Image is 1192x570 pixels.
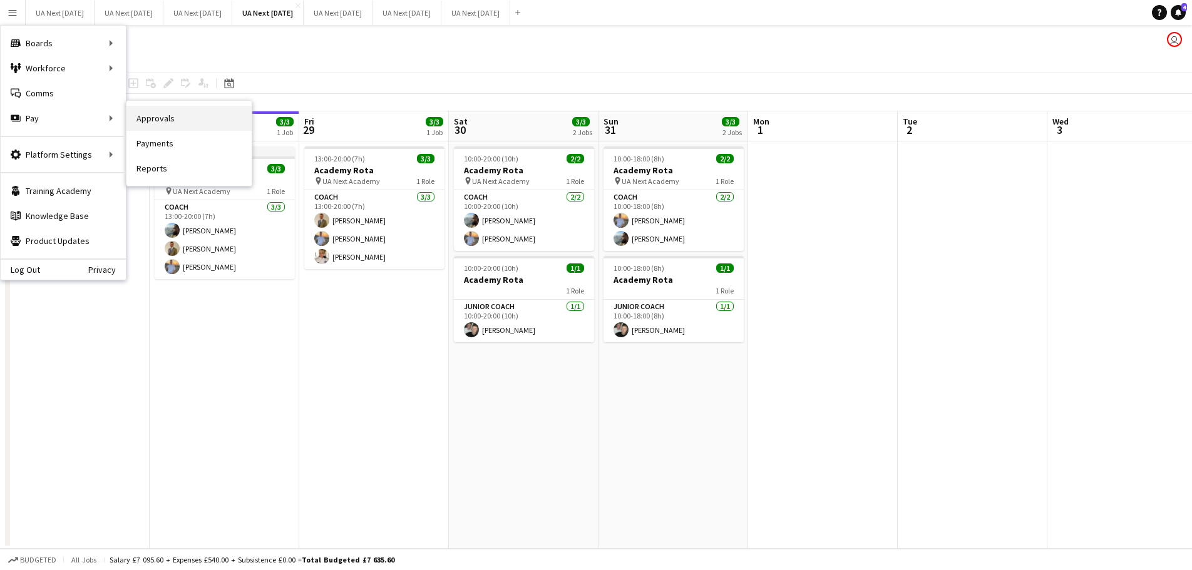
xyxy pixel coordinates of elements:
[1,31,126,56] div: Boards
[901,123,917,137] span: 2
[88,265,126,275] a: Privacy
[163,1,232,25] button: UA Next [DATE]
[604,256,744,342] app-job-card: 10:00-18:00 (8h)1/1Academy Rota1 RoleJunior Coach1/110:00-18:00 (8h)[PERSON_NAME]
[753,116,769,127] span: Mon
[604,146,744,251] app-job-card: 10:00-18:00 (8h)2/2Academy Rota UA Next Academy1 RoleCoach2/210:00-18:00 (8h)[PERSON_NAME][PERSON...
[1,81,126,106] a: Comms
[454,274,594,285] h3: Academy Rota
[716,286,734,295] span: 1 Role
[604,274,744,285] h3: Academy Rota
[604,190,744,251] app-card-role: Coach2/210:00-18:00 (8h)[PERSON_NAME][PERSON_NAME]
[20,556,56,564] span: Budgeted
[602,123,619,137] span: 31
[716,176,734,186] span: 1 Role
[604,165,744,176] h3: Academy Rota
[472,176,530,186] span: UA Next Academy
[69,555,99,564] span: All jobs
[232,1,304,25] button: UA Next [DATE]
[604,116,619,127] span: Sun
[304,146,444,269] app-job-card: 13:00-20:00 (7h)3/3Academy Rota UA Next Academy1 RoleCoach3/313:00-20:00 (7h)[PERSON_NAME][PERSON...
[416,176,434,186] span: 1 Role
[722,117,739,126] span: 3/3
[454,146,594,251] app-job-card: 10:00-20:00 (10h)2/2Academy Rota UA Next Academy1 RoleCoach2/210:00-20:00 (10h)[PERSON_NAME][PERS...
[1,265,40,275] a: Log Out
[573,128,592,137] div: 2 Jobs
[751,123,769,137] span: 1
[304,190,444,269] app-card-role: Coach3/313:00-20:00 (7h)[PERSON_NAME][PERSON_NAME][PERSON_NAME]
[464,263,518,273] span: 10:00-20:00 (10h)
[452,123,468,137] span: 30
[95,1,163,25] button: UA Next [DATE]
[604,300,744,342] app-card-role: Junior Coach1/110:00-18:00 (8h)[PERSON_NAME]
[722,128,742,137] div: 2 Jobs
[454,190,594,251] app-card-role: Coach2/210:00-20:00 (10h)[PERSON_NAME][PERSON_NAME]
[267,186,285,196] span: 1 Role
[1,142,126,167] div: Platform Settings
[441,1,510,25] button: UA Next [DATE]
[155,146,295,279] app-job-card: In progress13:00-20:00 (7h)3/3Academy Rota UA Next Academy1 RoleCoach3/313:00-20:00 (7h)[PERSON_N...
[126,156,252,181] a: Reports
[267,164,285,173] span: 3/3
[464,154,518,163] span: 10:00-20:00 (10h)
[155,200,295,279] app-card-role: Coach3/313:00-20:00 (7h)[PERSON_NAME][PERSON_NAME][PERSON_NAME]
[304,165,444,176] h3: Academy Rota
[454,165,594,176] h3: Academy Rota
[417,154,434,163] span: 3/3
[1167,32,1182,47] app-user-avatar: Maria Ryan
[304,1,372,25] button: UA Next [DATE]
[614,154,664,163] span: 10:00-18:00 (8h)
[622,176,679,186] span: UA Next Academy
[26,1,95,25] button: UA Next [DATE]
[276,117,294,126] span: 3/3
[1052,116,1069,127] span: Wed
[566,176,584,186] span: 1 Role
[614,263,664,273] span: 10:00-18:00 (8h)
[1181,3,1187,11] span: 4
[454,116,468,127] span: Sat
[173,186,230,196] span: UA Next Academy
[567,154,584,163] span: 2/2
[302,123,314,137] span: 29
[716,154,734,163] span: 2/2
[1,56,126,81] div: Workforce
[1,228,126,253] a: Product Updates
[716,263,734,273] span: 1/1
[1171,5,1186,20] a: 4
[126,106,252,131] a: Approvals
[110,555,394,564] div: Salary £7 095.60 + Expenses £540.00 + Subsistence £0.00 =
[304,116,314,127] span: Fri
[1,178,126,203] a: Training Academy
[314,154,365,163] span: 13:00-20:00 (7h)
[572,117,590,126] span: 3/3
[567,263,584,273] span: 1/1
[426,128,443,137] div: 1 Job
[277,128,293,137] div: 1 Job
[426,117,443,126] span: 3/3
[6,553,58,567] button: Budgeted
[302,555,394,564] span: Total Budgeted £7 635.60
[1,203,126,228] a: Knowledge Base
[372,1,441,25] button: UA Next [DATE]
[454,256,594,342] app-job-card: 10:00-20:00 (10h)1/1Academy Rota1 RoleJunior Coach1/110:00-20:00 (10h)[PERSON_NAME]
[1,106,126,131] div: Pay
[126,131,252,156] a: Payments
[566,286,584,295] span: 1 Role
[454,300,594,342] app-card-role: Junior Coach1/110:00-20:00 (10h)[PERSON_NAME]
[322,176,380,186] span: UA Next Academy
[903,116,917,127] span: Tue
[1051,123,1069,137] span: 3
